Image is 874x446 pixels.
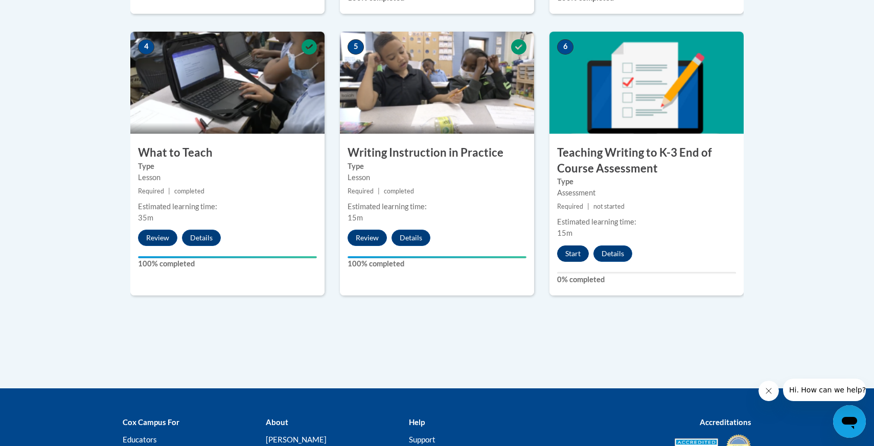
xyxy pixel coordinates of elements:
div: Estimated learning time: [138,201,317,212]
span: 15m [348,213,363,222]
span: 35m [138,213,153,222]
h3: What to Teach [130,145,325,161]
div: Lesson [138,172,317,183]
button: Review [348,230,387,246]
button: Details [593,245,632,262]
div: Lesson [348,172,526,183]
button: Details [182,230,221,246]
a: Educators [123,435,157,444]
h3: Writing Instruction in Practice [340,145,534,161]
div: Your progress [138,256,317,258]
div: Estimated learning time: [557,216,736,228]
label: 100% completed [138,258,317,269]
span: 6 [557,39,573,55]
iframe: Button to launch messaging window [833,405,866,438]
b: Help [409,417,425,427]
iframe: Close message [758,381,779,401]
span: completed [384,187,414,195]
span: completed [174,187,204,195]
span: 15m [557,229,572,237]
span: Required [557,203,583,210]
div: Estimated learning time: [348,201,526,212]
button: Review [138,230,177,246]
img: Course Image [130,32,325,134]
span: 5 [348,39,364,55]
span: 4 [138,39,154,55]
span: | [587,203,589,210]
h3: Teaching Writing to K-3 End of Course Assessment [549,145,744,177]
iframe: Message from company [783,379,866,401]
span: not started [593,203,625,210]
label: Type [138,161,317,172]
span: | [168,187,170,195]
label: 0% completed [557,274,736,285]
div: Your progress [348,256,526,258]
img: Course Image [549,32,744,134]
div: Assessment [557,187,736,199]
label: Type [348,161,526,172]
b: Cox Campus For [123,417,179,427]
span: Required [348,187,374,195]
button: Details [392,230,430,246]
span: Required [138,187,164,195]
b: About [266,417,288,427]
button: Start [557,245,589,262]
b: Accreditations [700,417,751,427]
a: Support [409,435,435,444]
img: Course Image [340,32,534,134]
span: | [378,187,380,195]
label: 100% completed [348,258,526,269]
label: Type [557,176,736,187]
